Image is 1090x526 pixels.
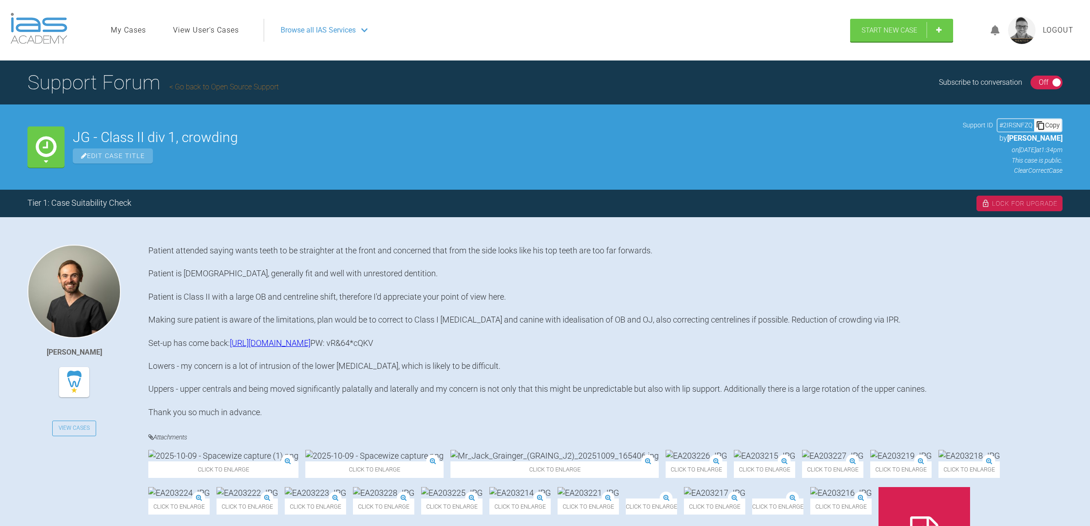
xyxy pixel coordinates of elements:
[148,432,1063,443] h4: Attachments
[285,499,346,515] span: Click to enlarge
[421,487,483,499] img: EA203225.JPG
[694,499,755,515] span: Click to enlarge
[353,487,414,499] img: EA203228.JPG
[148,499,210,515] span: Click to enlarge
[281,24,356,36] span: Browse all IAS Services
[173,24,239,36] a: View User's Cases
[217,487,278,499] img: EA203222.JPG
[963,145,1063,155] p: on [DATE] at 1:34pm
[148,461,298,477] span: Click to enlarge
[111,24,146,36] a: My Cases
[939,77,1022,88] div: Subscribe to conversation
[1043,24,1074,36] a: Logout
[285,487,346,499] img: EA203223.JPG
[762,499,824,515] span: Click to enlarge
[558,499,619,515] span: Click to enlarge
[802,450,863,461] img: EA203227.JPG
[52,421,96,436] a: View Cases
[963,132,1063,144] p: by
[47,346,102,358] div: [PERSON_NAME]
[998,120,1034,130] div: # 2IRSNFZQ
[830,487,892,499] img: EA203216.JPG
[169,82,279,91] a: Go back to Open Source Support
[73,131,954,144] h2: JG - Class II div 1, crowding
[963,155,1063,165] p: This case is public.
[421,499,483,515] span: Click to enlarge
[862,26,917,34] span: Start New Case
[217,499,278,515] span: Click to enlarge
[976,196,1063,211] div: Lock For Upgrade
[734,450,795,461] img: EA203215.JPG
[148,245,1063,418] div: Patient attended saying wants teeth to be straighter at the front and concerned that from the sid...
[694,487,755,499] img: EA203217.JPG
[666,450,727,461] img: EA203226.JPG
[626,487,687,499] img: EA203213.JPG
[489,487,551,499] img: EA203214.JPG
[870,461,932,477] span: Click to enlarge
[1007,134,1063,142] span: [PERSON_NAME]
[305,450,444,461] img: 2025-10-09 - Spacewize capture.png
[450,461,659,477] span: Click to enlarge
[982,199,990,208] img: lock.6dc949b6.svg
[1034,119,1062,131] div: Copy
[870,450,932,461] img: EA203219.JPG
[73,148,153,164] span: Edit Case Title
[558,487,619,499] img: EA203221.JPG
[11,13,67,44] img: logo-light.3e3ef733.png
[489,499,551,515] span: Click to enlarge
[762,487,824,499] img: EA203220.JPG
[27,66,279,99] h1: Support Forum
[305,461,444,477] span: Click to enlarge
[353,499,414,515] span: Click to enlarge
[802,461,863,477] span: Click to enlarge
[230,338,310,348] a: [URL][DOMAIN_NAME]
[27,245,121,338] img: Ed Chambers
[963,165,1063,175] p: ClearCorrect Case
[734,461,795,477] span: Click to enlarge
[938,461,1000,477] span: Click to enlarge
[830,499,892,515] span: Click to enlarge
[148,487,210,499] img: EA203224.JPG
[626,499,687,515] span: Click to enlarge
[938,450,1000,461] img: EA203218.JPG
[27,197,131,210] div: Tier 1: Case Suitability Check
[666,461,727,477] span: Click to enlarge
[1039,77,1048,88] div: Off
[1008,16,1036,44] img: profile.png
[850,19,953,42] a: Start New Case
[963,120,993,130] span: Support ID
[148,450,298,461] img: 2025-10-09 - Spacewize capture (1).png
[450,450,659,461] img: Mr_Jack_Grainger_(GRAING_J2)_20251009_165406.jpg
